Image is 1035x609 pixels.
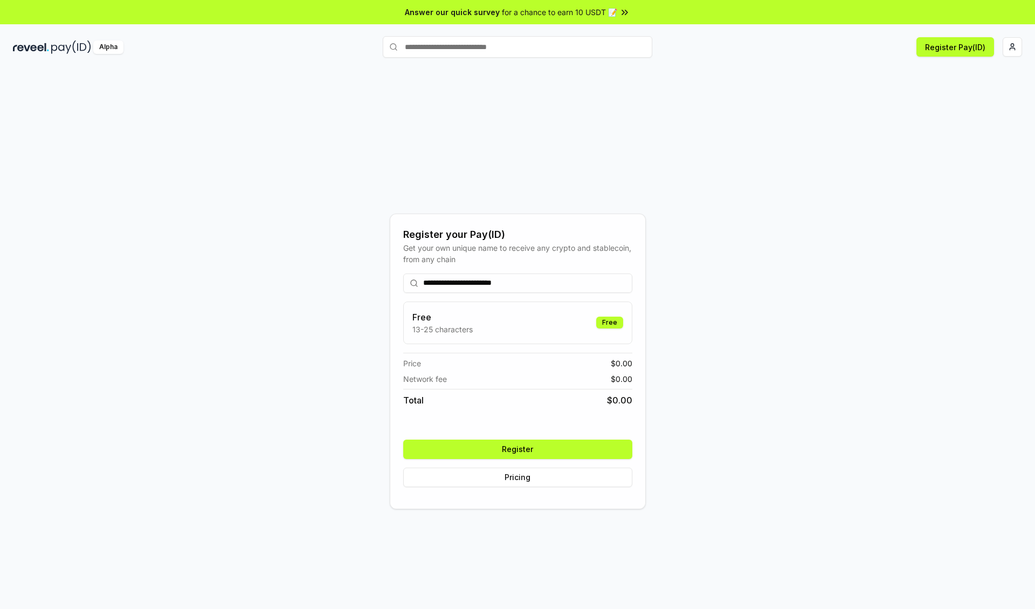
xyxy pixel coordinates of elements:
[13,40,49,54] img: reveel_dark
[403,468,632,487] button: Pricing
[607,394,632,407] span: $ 0.00
[611,358,632,369] span: $ 0.00
[51,40,91,54] img: pay_id
[403,394,424,407] span: Total
[403,373,447,385] span: Network fee
[403,358,421,369] span: Price
[403,227,632,242] div: Register your Pay(ID)
[412,324,473,335] p: 13-25 characters
[412,311,473,324] h3: Free
[93,40,123,54] div: Alpha
[596,317,623,329] div: Free
[611,373,632,385] span: $ 0.00
[403,440,632,459] button: Register
[502,6,617,18] span: for a chance to earn 10 USDT 📝
[403,242,632,265] div: Get your own unique name to receive any crypto and stablecoin, from any chain
[405,6,500,18] span: Answer our quick survey
[916,37,994,57] button: Register Pay(ID)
